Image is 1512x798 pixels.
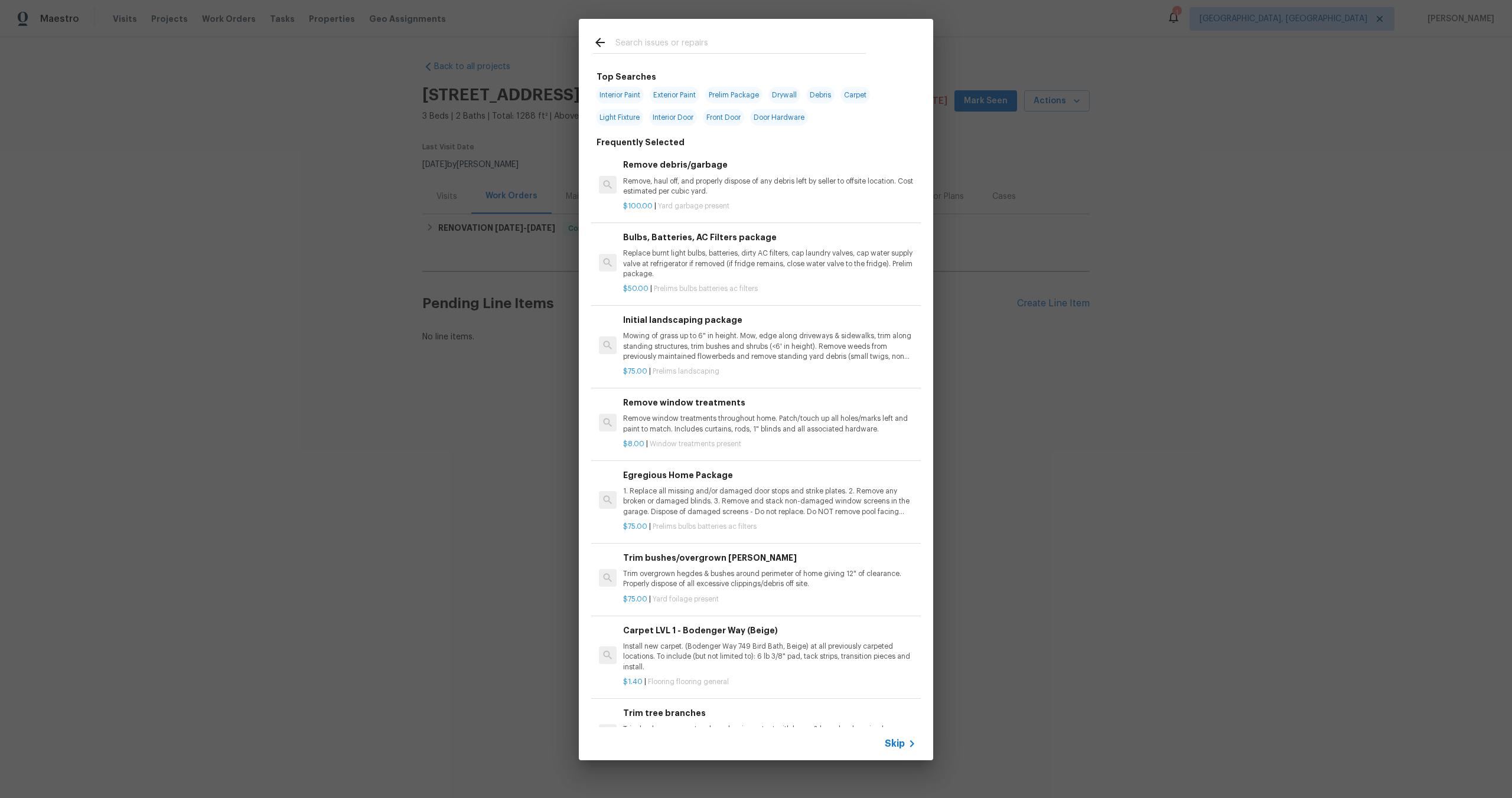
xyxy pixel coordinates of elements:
h6: Top Searches [597,70,656,83]
span: $75.00 [623,368,647,375]
h6: Bulbs, Batteries, AC Filters package [623,231,916,244]
p: | [623,284,916,294]
span: Exterior Paint [650,87,699,103]
span: Window treatments present [650,440,741,447]
span: $75.00 [623,523,647,530]
h6: Remove window treatments [623,396,916,409]
h6: Trim bushes/overgrown [PERSON_NAME] [623,551,916,564]
span: Prelim Package [705,87,762,103]
p: | [623,522,916,532]
span: $75.00 [623,596,647,603]
span: Front Door [703,109,744,126]
span: Light Fixture [596,109,643,126]
h6: Remove debris/garbage [623,158,916,171]
span: Skip [885,738,905,750]
span: Flooring flooring general [648,678,729,685]
h6: Trim tree branches [623,707,916,719]
span: Interior Door [649,109,697,126]
span: Debris [806,87,835,103]
input: Search issues or repairs [615,35,866,53]
p: | [623,201,916,211]
span: Door Hardware [750,109,808,126]
p: 1. Replace all missing and/or damaged door stops and strike plates. 2. Remove any broken or damag... [623,486,916,516]
h6: Carpet LVL 1 - Bodenger Way (Beige) [623,624,916,637]
h6: Frequently Selected [597,136,685,149]
span: Prelims landscaping [653,368,719,375]
span: Yard foilage present [653,596,719,603]
p: Trim overgrown hegdes & bushes around perimeter of home giving 12" of clearance. Properly dispose... [623,569,916,589]
p: | [623,594,916,604]
span: Prelims bulbs batteries ac filters [654,285,758,292]
p: Install new carpet. (Bodenger Way 749 Bird Bath, Beige) at all previously carpeted locations. To ... [623,642,916,672]
p: | [623,439,916,449]
h6: Initial landscaping package [623,313,916,326]
p: | [623,677,916,687]
p: Remove window treatments throughout home. Patch/touch up all holes/marks left and paint to match.... [623,414,916,434]
span: $50.00 [623,285,649,292]
p: Replace burnt light bulbs, batteries, dirty AC filters, cap laundry valves, cap water supply valv... [623,248,916,279]
span: Prelims bulbs batteries ac filters [653,523,757,530]
span: Carpet [840,87,870,103]
p: Mowing of grass up to 6" in height. Mow, edge along driveways & sidewalks, trim along standing st... [623,331,916,361]
span: Yard garbage present [658,202,729,210]
span: $100.00 [623,202,653,210]
span: $8.00 [623,440,644,447]
p: | [623,367,916,377]
span: Interior Paint [596,87,644,103]
p: Trim back overgrown tree branches in contact with home & branches hanging low over roof line. [623,724,916,744]
span: $1.40 [623,678,643,685]
h6: Egregious Home Package [623,469,916,482]
p: Remove, haul off, and properly dispose of any debris left by seller to offsite location. Cost est... [623,176,916,197]
span: Drywall [768,87,800,103]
